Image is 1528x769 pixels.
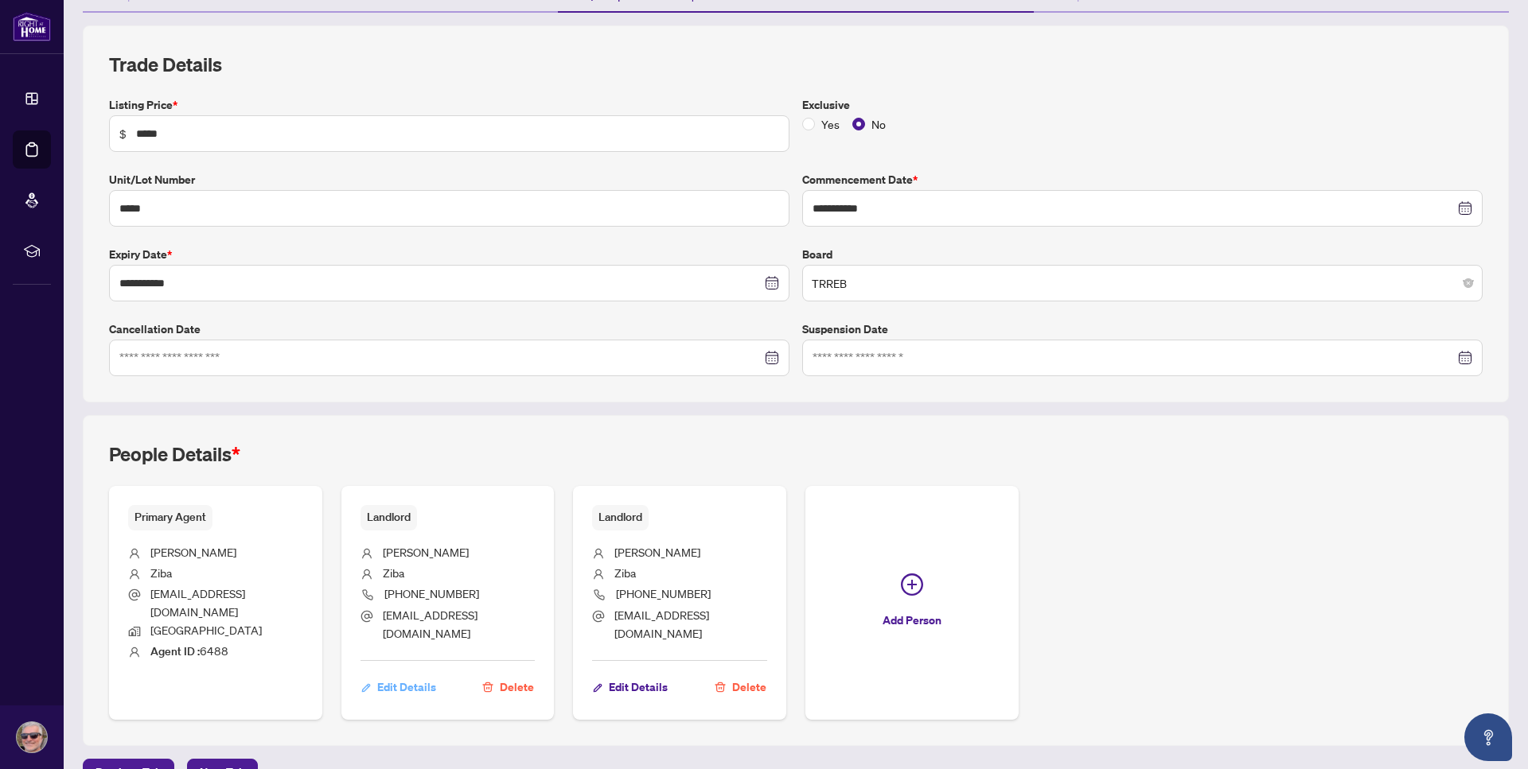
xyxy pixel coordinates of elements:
[150,643,228,658] span: 6488
[150,545,236,559] span: [PERSON_NAME]
[802,96,1483,114] label: Exclusive
[128,505,212,530] span: Primary Agent
[17,722,47,752] img: Profile Icon
[384,586,479,600] span: [PHONE_NUMBER]
[592,674,668,701] button: Edit Details
[802,320,1483,338] label: Suspension Date
[815,115,846,133] span: Yes
[732,674,766,700] span: Delete
[500,674,534,700] span: Delete
[805,486,1019,720] button: Add Person
[1464,278,1473,288] span: close-circle
[150,623,262,637] span: [GEOGRAPHIC_DATA]
[865,115,892,133] span: No
[109,441,240,467] h2: People Details
[377,674,436,700] span: Edit Details
[109,320,789,338] label: Cancellation Date
[802,246,1483,263] label: Board
[383,565,404,580] span: Ziba
[802,171,1483,188] label: Commencement Date
[109,246,789,263] label: Expiry Date
[883,608,941,633] span: Add Person
[609,674,668,700] span: Edit Details
[361,505,417,530] span: Landlord
[109,52,1483,77] h2: Trade Details
[592,505,649,530] span: Landlord
[614,608,709,640] span: [EMAIL_ADDRESS][DOMAIN_NAME]
[616,586,711,600] span: [PHONE_NUMBER]
[714,674,767,701] button: Delete
[13,12,51,41] img: logo
[614,545,700,559] span: [PERSON_NAME]
[901,573,923,596] span: plus-circle
[614,565,636,580] span: Ziba
[481,674,535,701] button: Delete
[119,125,127,142] span: $
[150,644,200,658] b: Agent ID :
[383,545,469,559] span: [PERSON_NAME]
[150,586,245,619] span: [EMAIL_ADDRESS][DOMAIN_NAME]
[383,608,477,640] span: [EMAIL_ADDRESS][DOMAIN_NAME]
[109,96,789,114] label: Listing Price
[361,674,437,701] button: Edit Details
[150,565,172,580] span: Ziba
[109,171,789,188] label: Unit/Lot Number
[1464,713,1512,761] button: Open asap
[812,268,1473,298] span: TRREB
